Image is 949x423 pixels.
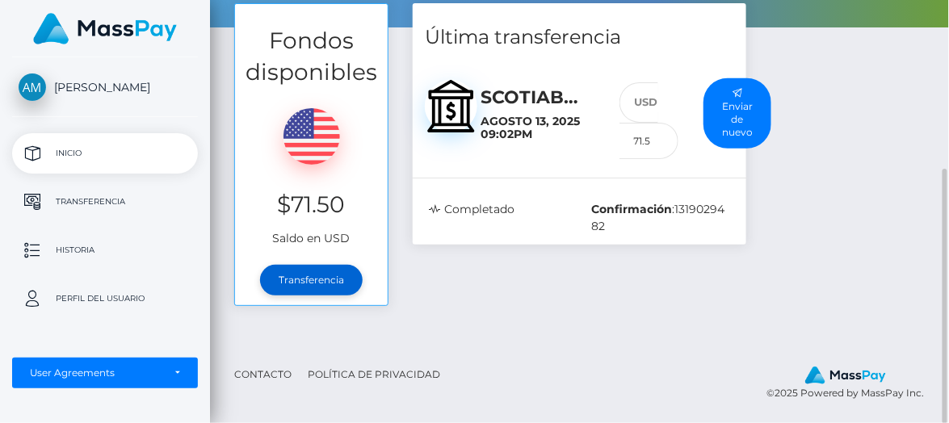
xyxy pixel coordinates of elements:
div: © 2025 Powered by MassPay Inc. [766,366,937,401]
p: Transferencia [19,190,191,214]
img: USD.png [283,108,340,165]
input: 71.50 [619,123,678,159]
img: MassPay [33,13,177,44]
h3: $71.50 [247,189,376,220]
span: 1319029482 [592,202,725,233]
a: Transferencia [12,182,198,222]
a: Perfil del usuario [12,279,198,319]
div: : [580,201,742,235]
p: Perfil del usuario [19,287,191,311]
a: Transferencia [260,265,363,295]
b: Confirmación [592,202,673,216]
h6: agosto 13, 2025 09:02PM [481,115,595,142]
div: User Agreements [30,366,162,379]
img: bank.svg [425,80,477,132]
button: Enviar de nuevo [703,78,771,149]
span: [PERSON_NAME] [12,80,198,94]
div: USD [619,82,658,124]
div: Completado [417,201,579,235]
div: Saldo en USD [235,88,388,255]
h5: SCOTIABANK / MXN [481,86,595,111]
h3: Fondos disponibles [235,25,388,88]
p: Inicio [19,141,191,165]
p: Historia [19,238,191,262]
h4: Última transferencia [425,23,734,52]
a: Política de privacidad [301,362,447,387]
button: User Agreements [12,358,198,388]
img: MassPay [805,366,886,384]
a: Contacto [228,362,298,387]
a: Inicio [12,133,198,174]
a: Historia [12,230,198,270]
